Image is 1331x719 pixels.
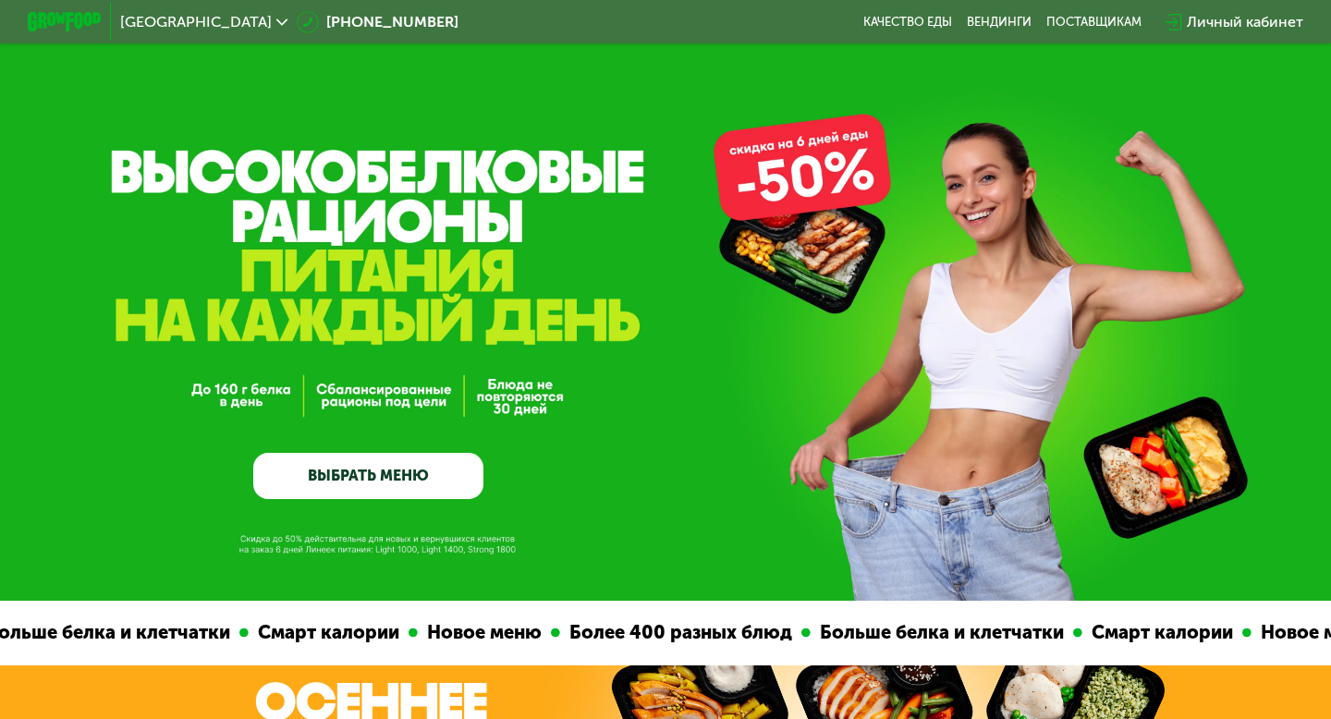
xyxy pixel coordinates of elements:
[1081,618,1240,647] div: Смарт калории
[863,15,952,30] a: Качество еды
[1187,11,1303,33] div: Личный кабинет
[253,453,483,499] a: ВЫБРАТЬ МЕНЮ
[120,15,272,30] span: [GEOGRAPHIC_DATA]
[1046,15,1142,30] div: поставщикам
[297,11,458,33] a: [PHONE_NUMBER]
[416,618,549,647] div: Новое меню
[247,618,407,647] div: Смарт калории
[558,618,800,647] div: Более 400 разных блюд
[967,15,1032,30] a: Вендинги
[809,618,1071,647] div: Больше белка и клетчатки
